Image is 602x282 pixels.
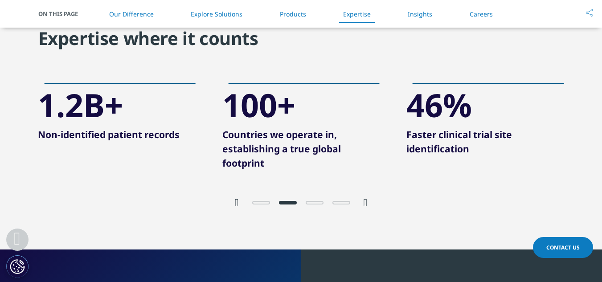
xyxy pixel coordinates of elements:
span: Contact Us [546,244,580,251]
p: Faster clinical trial site identification [406,127,564,163]
span: Go to slide 4 [332,201,350,204]
span: Go to slide 2 [279,201,297,204]
a: Insights [408,10,432,18]
button: Cookies Settings [6,255,29,278]
span: Go to slide 1 [252,201,270,204]
a: Contact Us [533,237,593,258]
span: Go to slide 3 [306,201,324,204]
p: Non-identified patient records [38,127,195,148]
a: Explore Solutions [191,10,242,18]
div: 3 / 6 [222,81,380,177]
a: Expertise [343,10,371,18]
span: On This Page [38,9,87,18]
div: 4 / 6 [406,81,564,163]
div: 100+ [222,86,295,123]
div: 46% [406,86,472,123]
div: 1.2B+ [38,86,123,123]
div: 2 / 6 [38,81,195,149]
a: Products [280,10,306,18]
div: Previous slide [235,195,239,209]
a: Our Difference [109,10,154,18]
a: Careers [470,10,493,18]
h3: Expertise where it counts [38,27,258,54]
div: Next slide [364,195,368,209]
p: Countries we operate in, establishing a true global footprint [222,127,380,177]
